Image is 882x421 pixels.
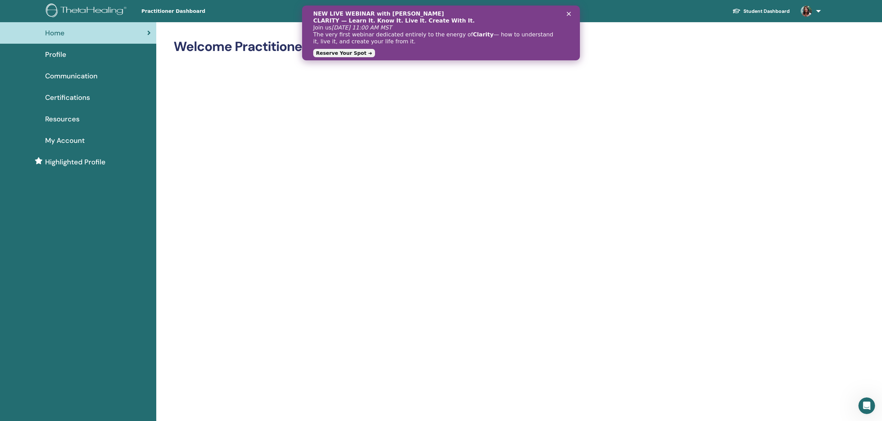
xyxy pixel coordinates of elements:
iframe: Intercom live chat バナー [302,6,580,60]
h2: Welcome Practitioner [174,39,755,55]
iframe: Intercom live chat [858,397,875,414]
span: Practitioner Dashboard [141,8,246,15]
span: Highlighted Profile [45,157,106,167]
a: Student Dashboard [727,5,795,18]
img: default.jpg [801,6,812,17]
span: My Account [45,135,85,146]
span: Home [45,28,65,38]
img: graduation-cap-white.svg [732,8,741,14]
span: Profile [45,49,66,60]
span: Certifications [45,92,90,103]
img: logo.png [46,3,129,19]
span: Resources [45,114,80,124]
span: Communication [45,71,98,81]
